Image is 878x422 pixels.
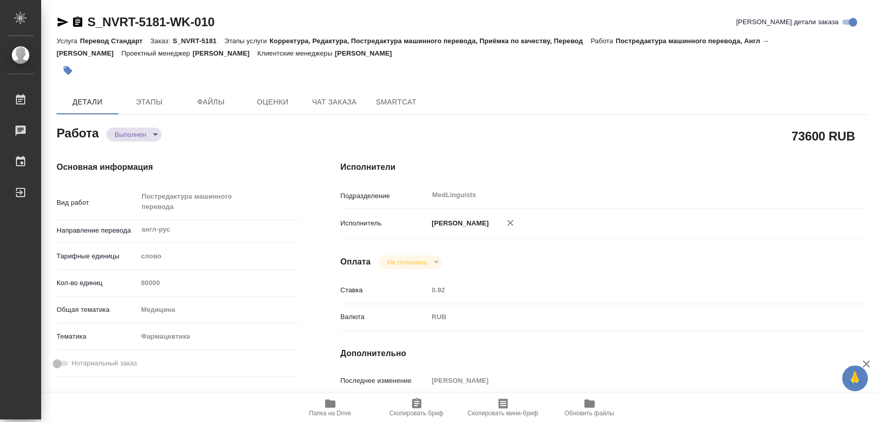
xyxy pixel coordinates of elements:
span: Файлы [186,96,236,109]
span: [PERSON_NAME] детали заказа [736,17,838,27]
p: [PERSON_NAME] [428,218,489,228]
h2: Работа [57,123,99,142]
span: Этапы [124,96,174,109]
span: Детали [63,96,112,109]
button: Скопировать ссылку [71,16,84,28]
p: Кол-во единиц [57,278,137,288]
div: Фармацевтика [137,328,299,345]
button: Скопировать мини-бриф [460,393,546,422]
span: 🙏 [846,367,864,389]
div: слово [137,248,299,265]
p: Направление перевода [57,225,137,236]
span: Папка на Drive [309,410,351,417]
p: Клиентские менеджеры [257,49,335,57]
button: 🙏 [842,365,868,391]
p: Тарифные единицы [57,251,137,261]
p: Услуга [57,37,80,45]
p: Исполнитель [341,218,428,228]
button: Обновить файлы [546,393,633,422]
div: RUB [428,308,822,326]
a: S_NVRT-5181-WK-010 [87,15,214,29]
h4: Оплата [341,256,371,268]
p: Перевод Стандарт [80,37,150,45]
h4: Исполнители [341,161,867,173]
p: Последнее изменение [341,376,428,386]
p: Заказ: [150,37,172,45]
span: Скопировать бриф [389,410,443,417]
p: Ставка [341,285,428,295]
button: Не оплачена [384,258,429,267]
p: Валюта [341,312,428,322]
button: Удалить исполнителя [499,212,522,234]
p: Вид работ [57,198,137,208]
span: Скопировать мини-бриф [468,410,538,417]
button: Скопировать ссылку для ЯМессенджера [57,16,69,28]
p: Тематика [57,331,137,342]
h4: Основная информация [57,161,299,173]
h4: Дополнительно [341,347,867,360]
p: Работа [590,37,616,45]
span: Нотариальный заказ [71,358,137,368]
p: Корректура, Редактура, Постредактура машинного перевода, Приёмка по качеству, Перевод [270,37,590,45]
span: Обновить файлы [564,410,614,417]
div: Выполнен [106,128,162,142]
span: SmartCat [371,96,421,109]
button: Скопировать бриф [373,393,460,422]
input: Пустое поле [137,275,299,290]
button: Выполнен [112,130,149,139]
input: Пустое поле [428,283,822,297]
button: Добавить тэг [57,59,79,82]
p: S_NVRT-5181 [173,37,224,45]
div: Медицина [137,301,299,319]
div: Выполнен [379,255,442,269]
button: Папка на Drive [287,393,373,422]
span: Чат заказа [310,96,359,109]
p: Общая тематика [57,305,137,315]
span: Оценки [248,96,297,109]
h2: 73600 RUB [791,127,855,145]
p: Этапы услуги [224,37,270,45]
input: Пустое поле [428,373,822,388]
p: Проектный менеджер [121,49,192,57]
p: [PERSON_NAME] [192,49,257,57]
p: Подразделение [341,191,428,201]
p: [PERSON_NAME] [335,49,400,57]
